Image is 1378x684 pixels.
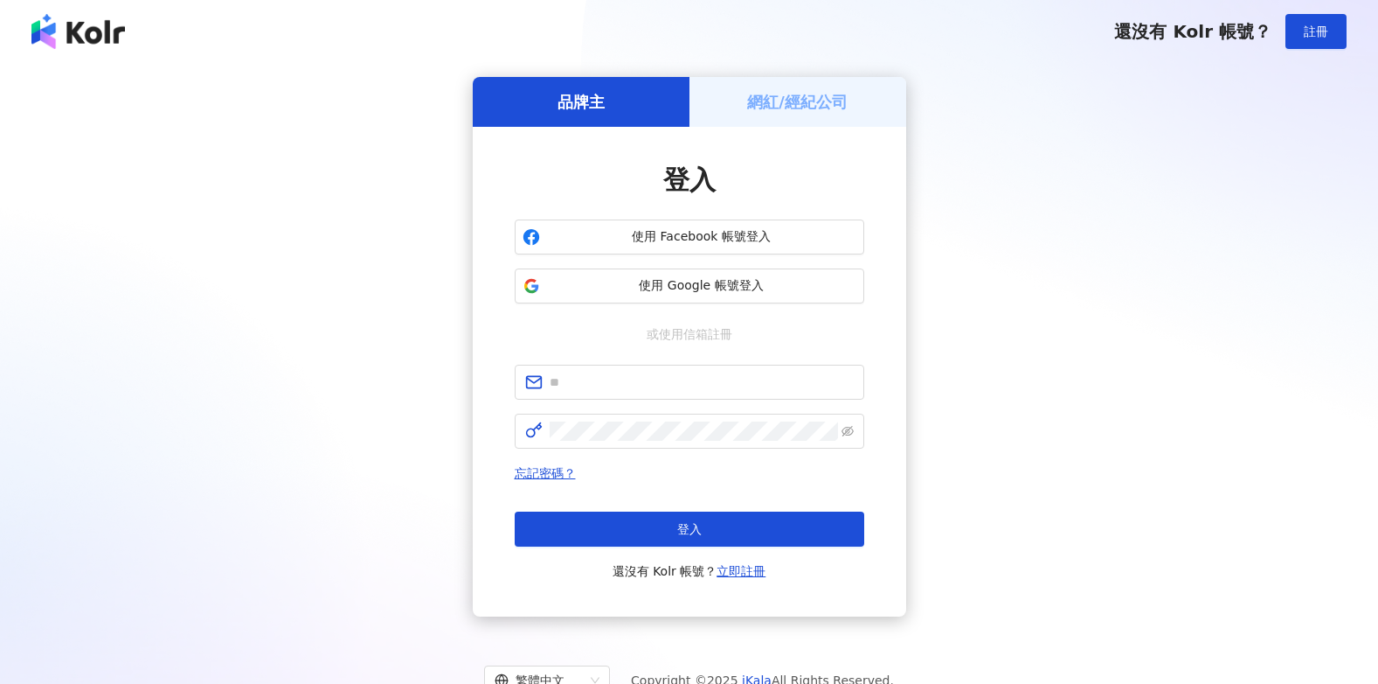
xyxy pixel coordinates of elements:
a: 忘記密碼？ [515,466,576,480]
span: 或使用信箱註冊 [634,325,744,344]
button: 註冊 [1285,14,1347,49]
span: 註冊 [1304,24,1328,38]
span: 使用 Facebook 帳號登入 [547,228,856,246]
span: 還沒有 Kolr 帳號？ [613,561,766,582]
button: 使用 Google 帳號登入 [515,269,864,304]
button: 使用 Facebook 帳號登入 [515,220,864,255]
span: 使用 Google 帳號登入 [547,277,856,295]
span: 登入 [677,522,702,536]
a: 立即註冊 [717,564,765,578]
span: eye-invisible [841,425,854,437]
button: 登入 [515,512,864,547]
span: 還沒有 Kolr 帳號？ [1114,21,1271,42]
img: logo [31,14,125,49]
h5: 網紅/經紀公司 [747,91,848,113]
h5: 品牌主 [557,91,605,113]
span: 登入 [663,164,716,195]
